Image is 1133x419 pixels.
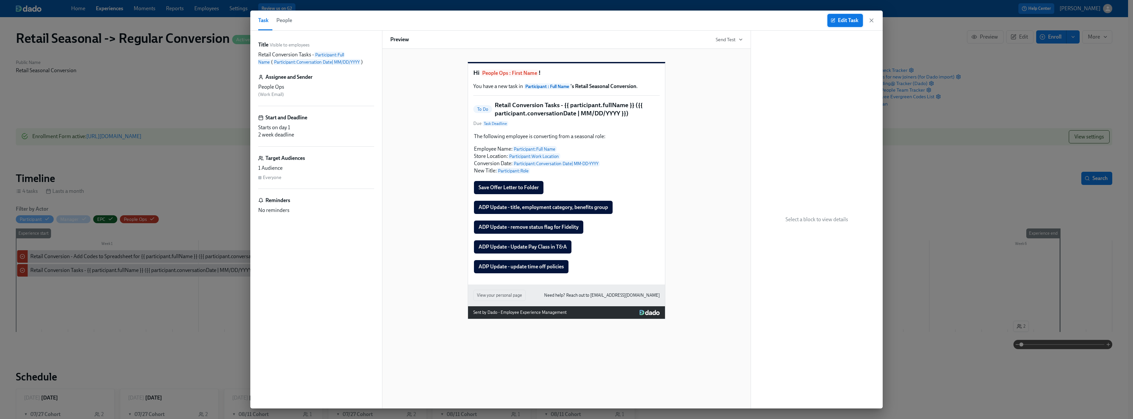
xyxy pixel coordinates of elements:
label: Title [258,41,268,48]
button: Send Test [716,36,743,43]
h1: Hi ! [473,69,660,77]
div: ADP Update - Update Pay Class in T&A [473,240,660,254]
div: Select a block to view details [751,31,883,408]
span: Edit Task [832,17,858,24]
span: Due [473,120,508,127]
span: 2 week deadline [258,132,294,138]
div: Sent by Dado - Employee Experience Management [473,309,566,316]
div: ADP Update - title, employment category, benefits group [473,200,660,215]
span: View your personal page [477,292,522,299]
span: People Ops : First Name [481,70,539,76]
h6: Reminders [265,197,290,204]
a: Need help? Reach out to [EMAIL_ADDRESS][DOMAIN_NAME] [544,292,660,299]
p: Retail Conversion Tasks - ( ) [258,51,374,66]
span: ( Work Email ) [258,92,284,97]
span: Participant : Conversation Date | MM/DD/YYYY [273,59,361,65]
div: 1 Audience [258,165,374,172]
span: Visible to employees [270,42,310,48]
span: To Do [473,107,492,112]
h6: Preview [390,36,409,43]
h6: Assignee and Sender [265,74,313,81]
div: ADP Update - update time off policies [473,259,660,274]
div: Starts on day 1 [258,124,374,131]
button: Edit Task [827,14,863,27]
div: The following employee is converting from a seasonal role: Employee Name:Participant:Full Name St... [473,132,660,175]
div: Save Offer Letter to Folder [473,180,660,195]
button: View your personal page [473,290,526,301]
p: You have a new task in . [473,83,660,90]
h6: Target Audiences [265,155,305,162]
div: No reminders [258,207,374,214]
span: Task [258,16,268,25]
div: Everyone [263,174,281,181]
span: People [276,16,292,25]
div: People Ops [258,83,374,91]
strong: 's Retail Seasonal Conversion [524,83,636,89]
div: ADP Update - remove status flag for Fidelity [473,220,660,234]
h5: Retail Conversion Tasks - {{ participant.fullName }} ({{ participant.conversationDate | MM/DD/YYY... [495,101,660,118]
span: Participant : Full Name [524,83,570,89]
img: Dado [640,310,660,315]
h6: Start and Deadline [265,114,307,121]
span: Task Deadline [483,121,508,126]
